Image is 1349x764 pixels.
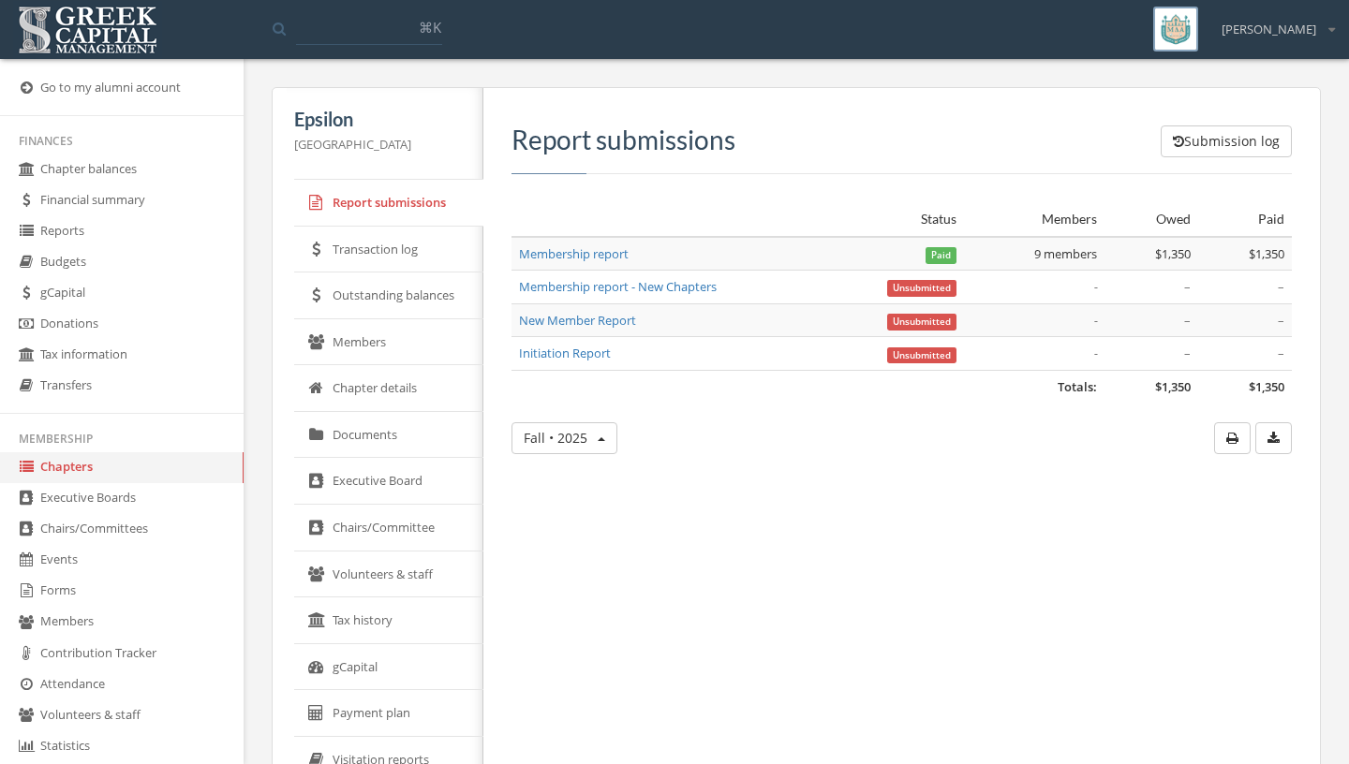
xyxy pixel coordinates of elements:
[1184,345,1191,361] span: –
[519,345,611,361] a: Initiation Report
[294,597,483,644] a: Tax history
[887,314,956,331] span: Unsubmitted
[1093,312,1097,329] em: -
[294,134,461,154] p: [GEOGRAPHIC_DATA]
[419,18,441,37] span: ⌘K
[294,109,461,129] h5: Epsilon
[926,247,956,264] span: Paid
[926,245,956,262] a: Paid
[1161,125,1292,157] button: Submission log
[887,312,956,329] a: Unsubmitted
[964,202,1104,237] th: Members
[887,347,956,364] span: Unsubmitted
[1155,245,1191,262] span: $1,350
[294,272,483,319] a: Outstanding balances
[294,319,483,366] a: Members
[1278,345,1284,361] span: –
[847,202,964,237] th: Status
[1184,278,1191,295] span: –
[1104,202,1198,237] th: Owed
[524,429,587,447] span: Fall • 2025
[1278,278,1284,295] span: –
[1249,378,1284,395] span: $1,350
[294,644,483,691] a: gCapital
[294,365,483,412] a: Chapter details
[294,180,483,227] a: Report submissions
[294,458,483,505] a: Executive Board
[1184,312,1191,329] span: –
[1209,7,1335,38] div: [PERSON_NAME]
[511,125,1292,154] h3: Report submissions
[519,278,717,295] a: Membership report - New Chapters
[1093,345,1097,361] em: -
[887,278,956,295] a: Unsubmitted
[511,371,1104,404] td: Totals:
[1249,245,1284,262] span: $1,350
[1155,378,1191,395] span: $1,350
[519,245,629,262] a: Membership report
[294,505,483,551] a: Chairs/Committee
[887,345,956,361] a: Unsubmitted
[1278,312,1284,329] span: –
[519,312,636,329] a: New Member Report
[1198,202,1292,237] th: Paid
[1034,245,1097,262] span: 9 members
[887,280,956,297] span: Unsubmitted
[294,227,483,273] a: Transaction log
[511,422,617,454] button: Fall • 2025
[294,412,483,459] a: Documents
[294,690,483,737] a: Payment plan
[1222,21,1316,38] span: [PERSON_NAME]
[1093,278,1097,295] em: -
[294,551,483,598] a: Volunteers & staff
